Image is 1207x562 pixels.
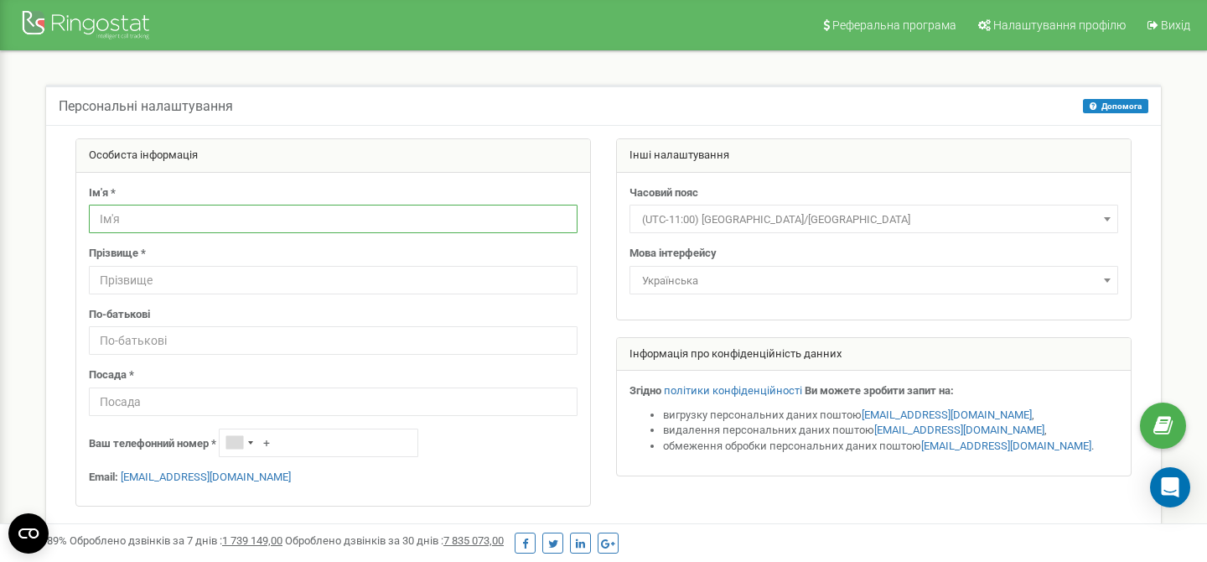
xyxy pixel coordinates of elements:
[635,208,1112,232] span: (UTC-11:00) Pacific/Midway
[635,269,1112,293] span: Українська
[1161,18,1190,32] span: Вихід
[121,471,291,483] a: [EMAIL_ADDRESS][DOMAIN_NAME]
[629,266,1118,294] span: Українська
[663,439,1118,455] li: обмеження обробки персональних даних поштою .
[222,534,282,547] u: 1 739 149,00
[8,513,49,554] button: Open CMP widget
[220,429,258,456] div: Telephone country code
[70,534,282,547] span: Оброблено дзвінків за 7 днів :
[89,185,116,201] label: Ім'я *
[89,307,150,323] label: По-батькові
[629,246,717,262] label: Мова інтерфейсу
[89,266,578,294] input: Прізвище
[993,18,1126,32] span: Налаштування профілю
[663,423,1118,439] li: видалення персональних даних поштою ,
[862,408,1032,421] a: [EMAIL_ADDRESS][DOMAIN_NAME]
[617,338,1131,372] div: Інформація про конфіденційність данних
[89,367,134,383] label: Посада *
[89,388,578,416] input: Посада
[664,384,802,397] a: політики конфіденційності
[89,471,118,483] strong: Email:
[219,429,418,457] input: +1-800-555-55-55
[629,185,698,201] label: Часовий пояс
[59,99,233,114] h5: Персональні налаштування
[921,440,1091,452] a: [EMAIL_ADDRESS][DOMAIN_NAME]
[1150,467,1190,507] div: Open Intercom Messenger
[89,205,578,233] input: Ім'я
[1083,99,1148,113] button: Допомога
[663,408,1118,424] li: вигрузку персональних даних поштою ,
[805,384,954,397] strong: Ви можете зробити запит на:
[89,326,578,355] input: По-батькові
[617,139,1131,173] div: Інші налаштування
[832,18,956,32] span: Реферальна програма
[76,139,590,173] div: Особиста інформація
[89,436,216,452] label: Ваш телефонний номер *
[285,534,504,547] span: Оброблено дзвінків за 30 днів :
[629,384,661,397] strong: Згідно
[629,205,1118,233] span: (UTC-11:00) Pacific/Midway
[89,246,146,262] label: Прізвище *
[443,534,504,547] u: 7 835 073,00
[874,424,1044,436] a: [EMAIL_ADDRESS][DOMAIN_NAME]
